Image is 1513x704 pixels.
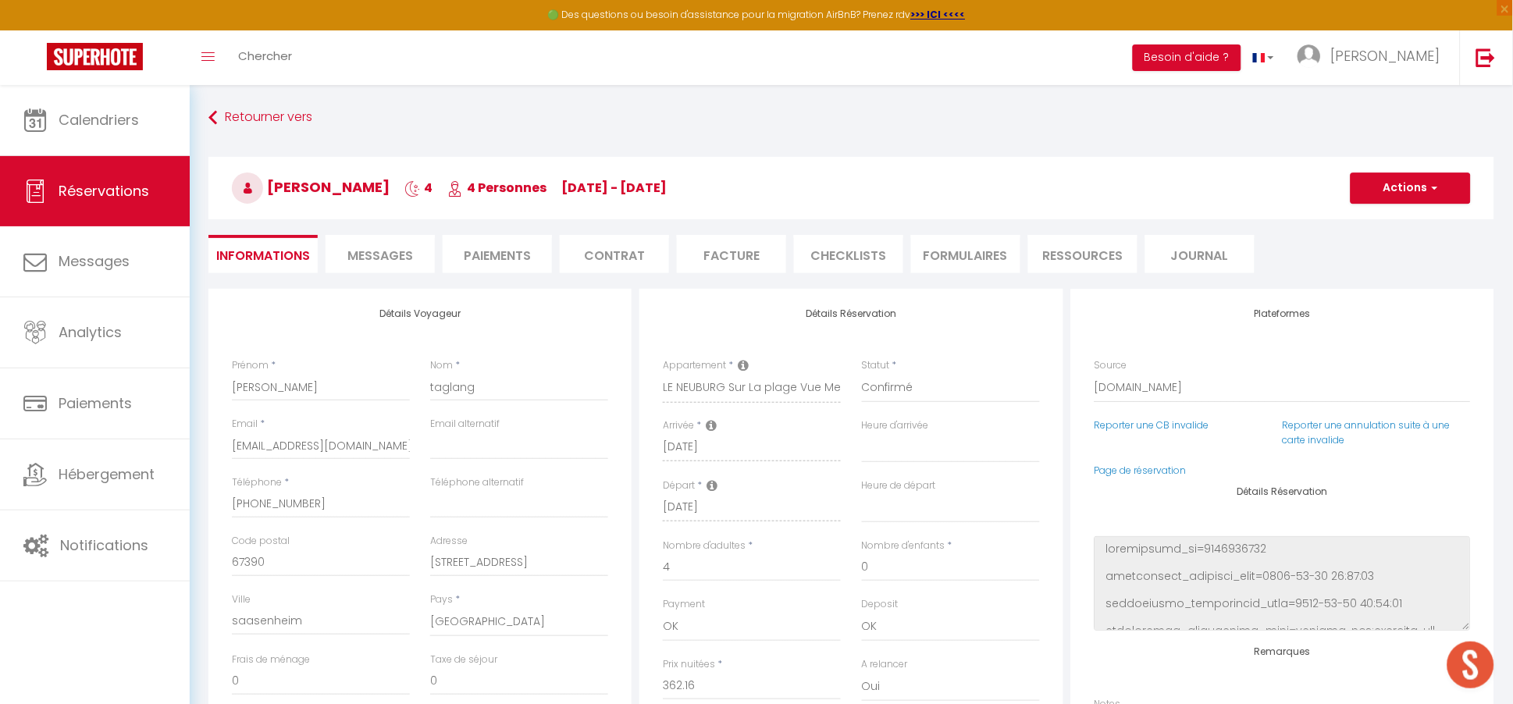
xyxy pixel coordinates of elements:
[232,417,258,432] label: Email
[1095,464,1187,477] a: Page de réservation
[862,539,945,553] label: Nombre d'enfants
[1351,172,1471,204] button: Actions
[430,652,497,667] label: Taxe de séjour
[232,358,269,373] label: Prénom
[59,322,122,342] span: Analytics
[59,110,139,130] span: Calendriers
[226,30,304,85] a: Chercher
[663,308,1039,319] h4: Détails Réservation
[208,104,1494,132] a: Retourner vers
[232,592,251,607] label: Ville
[677,235,786,273] li: Facture
[59,464,155,484] span: Hébergement
[47,43,143,70] img: Super Booking
[1095,486,1471,497] h4: Détails Réservation
[347,247,413,265] span: Messages
[1095,418,1209,432] a: Reporter une CB invalide
[911,235,1020,273] li: FORMULAIRES
[911,8,966,21] a: >>> ICI <<<<
[238,48,292,64] span: Chercher
[1476,48,1496,67] img: logout
[862,418,929,433] label: Heure d'arrivée
[1095,646,1471,657] h4: Remarques
[232,534,290,549] label: Code postal
[561,179,667,197] span: [DATE] - [DATE]
[1095,358,1127,373] label: Source
[663,478,695,493] label: Départ
[430,534,468,549] label: Adresse
[430,417,500,432] label: Email alternatif
[1095,308,1471,319] h4: Plateformes
[59,181,149,201] span: Réservations
[232,308,608,319] h4: Détails Voyageur
[443,235,552,273] li: Paiements
[663,539,746,553] label: Nombre d'adultes
[663,597,705,612] label: Payment
[430,358,453,373] label: Nom
[59,251,130,271] span: Messages
[208,235,318,273] li: Informations
[862,478,936,493] label: Heure de départ
[1283,418,1451,446] a: Reporter une annulation suite à une carte invalide
[430,475,524,490] label: Téléphone alternatif
[560,235,669,273] li: Contrat
[232,652,310,667] label: Frais de ménage
[663,418,694,433] label: Arrivée
[1298,44,1321,68] img: ...
[1145,235,1255,273] li: Journal
[1286,30,1460,85] a: ... [PERSON_NAME]
[430,592,453,607] label: Pays
[1028,235,1137,273] li: Ressources
[1447,642,1494,688] div: Ouvrir le chat
[232,177,390,197] span: [PERSON_NAME]
[862,358,890,373] label: Statut
[447,179,546,197] span: 4 Personnes
[59,393,132,413] span: Paiements
[1133,44,1241,71] button: Besoin d'aide ?
[404,179,433,197] span: 4
[232,475,282,490] label: Téléphone
[663,657,715,672] label: Prix nuitées
[794,235,903,273] li: CHECKLISTS
[60,535,148,555] span: Notifications
[1331,46,1440,66] span: [PERSON_NAME]
[663,358,726,373] label: Appartement
[862,597,899,612] label: Deposit
[862,657,908,672] label: A relancer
